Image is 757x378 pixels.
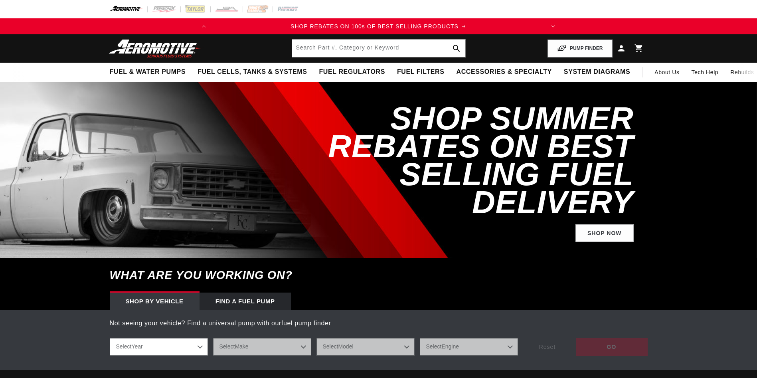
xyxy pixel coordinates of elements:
p: Not seeing your vehicle? Find a universal pump with our [110,318,648,329]
span: System Diagrams [564,68,630,76]
button: PUMP FINDER [547,40,612,57]
div: Shop by vehicle [110,293,200,310]
span: About Us [654,69,679,75]
button: Translation missing: en.sections.announcements.previous_announcement [196,18,212,34]
span: Fuel Filters [397,68,445,76]
div: 1 of 2 [212,22,545,31]
summary: Accessories & Specialty [451,63,558,81]
span: Tech Help [692,68,719,77]
span: SHOP REBATES ON 100s OF BEST SELLING PRODUCTS [291,23,459,30]
h6: What are you working on? [90,258,668,292]
summary: Fuel Cells, Tanks & Systems [192,63,313,81]
select: Make [213,338,311,356]
summary: Tech Help [686,63,725,82]
a: fuel pump finder [281,320,331,327]
a: SHOP REBATES ON 100s OF BEST SELLING PRODUCTS [212,22,545,31]
summary: Fuel & Water Pumps [104,63,192,81]
select: Model [316,338,415,356]
span: Accessories & Specialty [457,68,552,76]
div: Announcement [212,22,545,31]
div: Find a Fuel Pump [200,293,291,310]
button: Translation missing: en.sections.announcements.next_announcement [545,18,561,34]
summary: Fuel Regulators [313,63,391,81]
a: Shop Now [575,224,634,242]
span: Rebuilds [730,68,754,77]
a: About Us [648,63,685,82]
summary: System Diagrams [558,63,636,81]
button: search button [448,40,465,57]
select: Engine [420,338,518,356]
span: Fuel Regulators [319,68,385,76]
span: Fuel & Water Pumps [110,68,186,76]
slideshow-component: Translation missing: en.sections.announcements.announcement_bar [90,18,668,34]
span: Fuel Cells, Tanks & Systems [198,68,307,76]
input: Search by Part Number, Category or Keyword [292,40,465,57]
summary: Fuel Filters [391,63,451,81]
img: Aeromotive [107,39,206,58]
h2: SHOP SUMMER REBATES ON BEST SELLING FUEL DELIVERY [293,105,634,216]
select: Year [110,338,208,356]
